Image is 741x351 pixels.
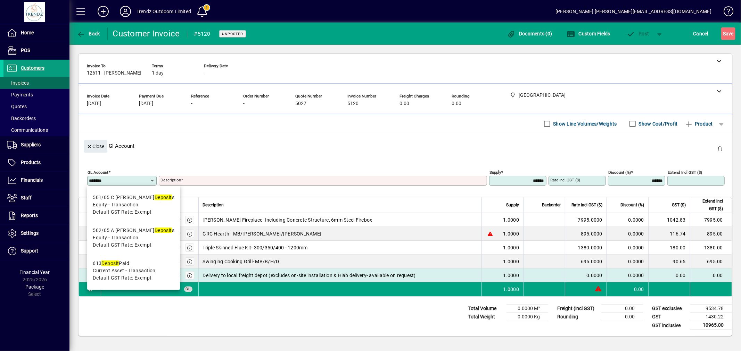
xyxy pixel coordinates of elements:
[723,28,734,39] span: ave
[723,31,726,36] span: S
[690,305,732,313] td: 9534.78
[692,27,710,40] button: Cancel
[503,272,519,279] span: 1.0000
[3,136,69,154] a: Suppliers
[203,201,224,209] span: Description
[649,321,690,330] td: GST inclusive
[186,287,191,291] span: GL
[87,101,101,106] span: [DATE]
[503,286,519,293] span: 1.0000
[542,201,561,209] span: Backorder
[87,70,141,76] span: 12611 - [PERSON_NAME]
[506,201,519,209] span: Supply
[93,201,139,208] span: Equity - Transaction
[620,201,644,209] span: Discount (%)
[712,145,728,152] app-page-header-button: Delete
[400,101,409,106] span: 0.00
[191,101,192,106] span: -
[7,115,36,121] span: Backorders
[347,101,359,106] span: 5120
[203,244,308,251] span: Triple Skinned Flue Kit- 300/350/400 - 1200mm
[571,201,602,209] span: Rate incl GST ($)
[155,195,172,200] em: Deposit
[648,241,690,255] td: 180.00
[79,133,732,159] div: Gl Account
[3,242,69,260] a: Support
[505,27,554,40] button: Documents (0)
[114,5,137,18] button: Profile
[489,170,501,175] mat-label: Supply
[3,207,69,224] a: Reports
[21,230,39,236] span: Settings
[113,28,180,39] div: Customer Invoice
[93,241,152,249] span: Default GST Rate: Exempt
[550,178,580,182] mat-label: Rate incl GST ($)
[637,120,678,127] label: Show Cost/Profit
[21,65,44,71] span: Customers
[7,92,33,97] span: Payments
[601,305,643,313] td: 0.00
[203,230,322,237] span: GRC Hearth - MB/[PERSON_NAME]/[PERSON_NAME]
[627,31,649,36] span: ost
[569,244,602,251] div: 1380.0000
[607,282,648,296] td: 0.00
[3,189,69,207] a: Staff
[569,230,602,237] div: 895.0000
[503,216,519,223] span: 1.0000
[507,313,548,321] td: 0.0000 Kg
[69,27,108,40] app-page-header-button: Back
[690,241,732,255] td: 1380.00
[25,284,44,290] span: Package
[607,213,648,227] td: 0.0000
[21,30,34,35] span: Home
[93,208,152,216] span: Default GST Rate: Exempt
[21,48,30,53] span: POS
[7,104,27,109] span: Quotes
[87,221,180,254] mat-option: 502/05 A Lawry Deposits
[554,305,601,313] td: Freight (incl GST)
[694,197,723,213] span: Extend incl GST ($)
[503,230,519,237] span: 1.0000
[649,305,690,313] td: GST exclusive
[565,27,612,40] button: Custom Fields
[452,101,461,106] span: 0.00
[569,258,602,265] div: 695.0000
[92,5,114,18] button: Add
[623,27,653,40] button: Post
[77,31,100,36] span: Back
[648,268,690,282] td: 0.00
[554,313,601,321] td: Rounding
[203,216,372,223] span: [PERSON_NAME] Fireplace- Including Concrete Structure, 6mm Steel Firebox
[601,313,643,321] td: 0.00
[569,216,602,223] div: 7995.0000
[465,313,507,321] td: Total Weight
[690,268,732,282] td: 0.00
[3,77,69,89] a: Invoices
[721,27,735,40] button: Save
[21,248,38,254] span: Support
[204,70,205,76] span: -
[712,140,728,157] button: Delete
[82,143,109,149] app-page-header-button: Close
[7,127,48,133] span: Communications
[21,160,41,165] span: Products
[507,305,548,313] td: 0.0000 M³
[222,32,243,36] span: Unposted
[101,260,119,266] em: Deposit
[507,31,552,36] span: Documents (0)
[20,269,50,275] span: Financial Year
[3,24,69,42] a: Home
[155,228,172,233] em: Deposit
[93,274,152,282] span: Default GST Rate: Exempt
[93,267,156,274] span: Current Asset - Transaction
[639,31,642,36] span: P
[607,227,648,241] td: 0.0000
[160,178,181,182] mat-label: Description
[690,255,732,268] td: 695.00
[648,213,690,227] td: 1042.83
[7,80,29,86] span: Invoices
[87,254,180,287] mat-option: 613 Deposit Paid
[3,154,69,171] a: Products
[194,28,211,40] div: #5120
[93,194,174,201] div: 501/05 C [PERSON_NAME] s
